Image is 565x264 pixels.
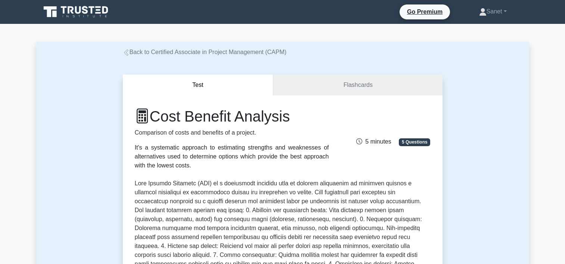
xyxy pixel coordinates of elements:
h1: Cost Benefit Analysis [135,107,329,125]
a: Back to Certified Associate in Project Management (CAPM) [123,49,287,55]
a: Flashcards [273,75,442,96]
p: Comparison of costs and benefits of a project. [135,128,329,137]
a: Go Premium [403,7,447,16]
button: Test [123,75,274,96]
span: 5 Questions [399,138,430,146]
div: It's a systematic approach to estimating strengths and weaknesses of alternatives used to determi... [135,143,329,170]
a: Sanet [461,4,525,19]
span: 5 minutes [356,138,391,145]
